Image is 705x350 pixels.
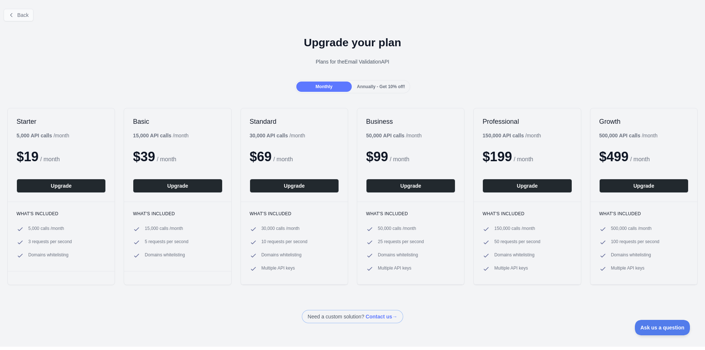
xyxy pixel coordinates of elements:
[250,132,305,139] div: / month
[250,133,288,138] b: 30,000 API calls
[366,149,388,164] span: $ 99
[482,149,512,164] span: $ 199
[250,117,339,126] h2: Standard
[366,117,455,126] h2: Business
[482,132,541,139] div: / month
[482,133,524,138] b: 150,000 API calls
[635,320,690,335] iframe: Toggle Customer Support
[366,132,422,139] div: / month
[482,117,572,126] h2: Professional
[366,133,405,138] b: 50,000 API calls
